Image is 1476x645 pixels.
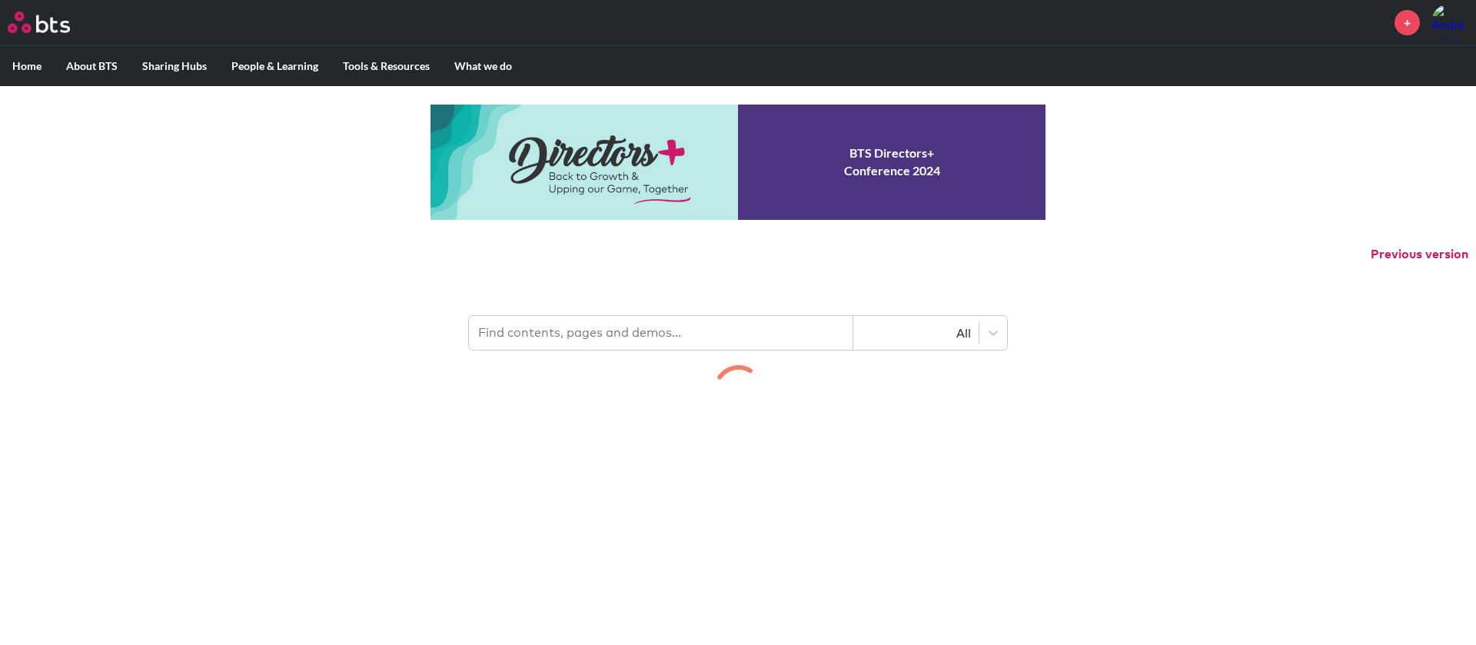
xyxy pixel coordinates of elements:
img: Andre Ribeiro [1431,4,1468,41]
label: About BTS [54,46,130,86]
label: What we do [442,46,524,86]
label: People & Learning [219,46,331,86]
label: Sharing Hubs [130,46,219,86]
label: Tools & Resources [331,46,442,86]
input: Find contents, pages and demos... [469,316,853,350]
img: BTS Logo [8,12,70,33]
a: Go home [8,12,98,33]
a: Conference 2024 [430,105,1045,220]
a: Profile [1431,4,1468,41]
div: All [861,324,971,341]
button: Previous version [1371,246,1468,263]
a: + [1395,10,1420,35]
